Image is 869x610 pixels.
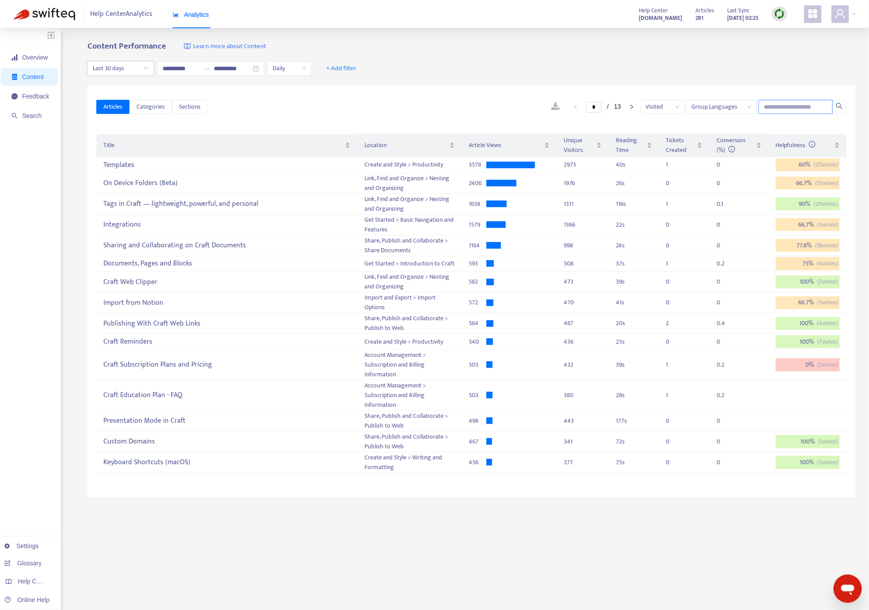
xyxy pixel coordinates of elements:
[818,437,838,447] span: ( 1 votes)
[469,390,486,400] div: 503
[836,102,843,110] span: search
[326,63,357,74] span: + Add filter
[666,298,684,307] div: 0
[564,318,602,328] div: 487
[727,13,759,23] strong: [DATE] 02:25
[96,100,129,114] button: Articles
[776,335,840,349] div: 100 %
[717,390,734,400] div: 0.2
[18,578,54,585] span: Help Centers
[834,575,862,603] iframe: Button to launch messaging window
[357,452,462,473] td: Create and Style > Writing and Formatting
[776,276,840,289] div: 100 %
[814,199,838,209] span: ( 20 votes)
[609,134,659,157] th: Reading Time
[564,458,602,467] div: 377
[462,134,557,157] th: Article Views
[629,104,634,110] span: right
[776,218,840,231] div: 66.7 %
[564,199,602,209] div: 1311
[193,42,266,52] span: Learn more about Content
[776,197,840,211] div: 90 %
[11,54,18,61] span: signal
[586,102,621,112] li: 1/13
[22,54,48,61] span: Overview
[717,135,745,155] span: Conversion (%)
[666,178,684,188] div: 0
[103,334,350,349] div: Craft Reminders
[129,100,172,114] button: Categories
[564,277,602,287] div: 473
[357,134,462,157] th: Location
[814,160,838,170] span: ( 20 votes)
[357,272,462,292] td: Link, Find and Organize > Nesting and Organizing
[469,199,486,209] div: 1638
[776,177,840,190] div: 66.7 %
[717,437,734,447] div: 0
[815,241,838,250] span: ( 18 votes)
[319,61,363,76] button: + Add filter
[616,458,652,467] div: 75 s
[646,100,679,114] span: Visited
[717,416,734,426] div: 0
[776,358,840,371] div: 0 %
[11,113,18,119] span: search
[172,100,208,114] button: Sections
[776,435,840,448] div: 100 %
[103,296,350,310] div: Import from Notion
[357,173,462,194] td: Link, Find and Organize > Nesting and Organizing
[616,259,652,269] div: 37 s
[564,160,602,170] div: 2975
[103,238,350,253] div: Sharing and Collaborating on Craft Documents
[357,157,462,173] td: Create and Style > Productivity
[103,435,350,449] div: Custom Domains
[774,8,785,19] img: sync.dc5367851b00ba804db3.png
[817,220,838,230] span: ( 3 votes)
[103,388,350,403] div: Craft Education Plan - FAQ
[717,277,734,287] div: 0
[564,337,602,347] div: 436
[564,437,602,447] div: 341
[564,390,602,400] div: 380
[727,6,750,15] span: Last Sync
[87,39,166,53] b: Content Performance
[93,62,148,75] span: Last 30 days
[666,318,684,328] div: 2
[173,11,179,18] span: area-chart
[564,241,602,250] div: 998
[815,178,838,188] span: ( 15 votes)
[22,112,42,119] span: Search
[469,337,486,347] div: 540
[469,220,486,230] div: 1579
[469,277,486,287] div: 582
[469,416,486,426] div: 498
[357,432,462,452] td: Share, Publish and Collaborate > Publish to Web
[666,337,684,347] div: 0
[817,259,838,269] span: ( 4 votes)
[776,140,816,150] span: Helpfulness
[22,73,44,80] span: Content
[607,103,609,110] span: /
[11,74,18,80] span: container
[569,102,583,112] button: left
[616,241,652,250] div: 24 s
[564,298,602,307] div: 470
[564,220,602,230] div: 1366
[776,317,840,330] div: 100 %
[616,277,652,287] div: 39 s
[4,596,49,603] a: Online Help
[666,458,684,467] div: 0
[469,458,486,467] div: 456
[616,178,652,188] div: 26 s
[616,437,652,447] div: 72 s
[103,257,350,271] div: Documents, Pages and Blocks
[717,458,734,467] div: 0
[357,194,462,215] td: Link, Find and Organize > Nesting and Organizing
[564,178,602,188] div: 1976
[666,360,684,370] div: 1
[96,134,357,157] th: Title
[639,13,682,23] a: [DOMAIN_NAME]
[625,102,639,112] li: Next Page
[103,358,350,372] div: Craft Subscription Plans and Pricing
[717,318,734,328] div: 0.4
